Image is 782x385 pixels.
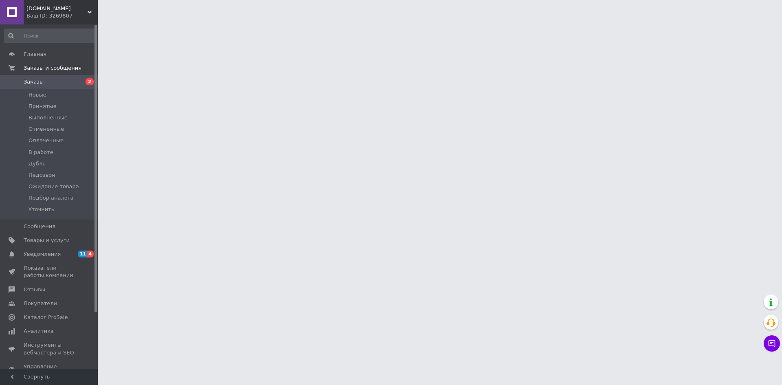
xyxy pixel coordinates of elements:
span: Выполненные [29,114,68,121]
span: Покупатели [24,300,57,307]
span: 11 [78,251,87,257]
span: Инструменты вебмастера и SEO [24,341,75,356]
span: Отмененные [29,125,64,133]
span: Сообщения [24,223,55,230]
span: Принятые [29,103,57,110]
span: Дубль [29,160,46,167]
span: Заказы [24,78,44,86]
span: za5aya.com [26,5,88,12]
span: В работе [29,149,53,156]
span: 2 [86,78,94,85]
span: Показатели работы компании [24,264,75,279]
span: Новые [29,91,46,99]
span: Подбор аналога [29,194,74,202]
span: Каталог ProSale [24,314,68,321]
button: Чат с покупателем [764,335,780,352]
span: Отзывы [24,286,45,293]
span: Аналитика [24,328,54,335]
span: Товары и услуги [24,237,70,244]
span: Уточнить [29,206,54,213]
div: Ваш ID: 3269807 [26,12,98,20]
span: Управление сайтом [24,363,75,378]
span: Оплаченные [29,137,64,144]
span: Уведомления [24,251,61,258]
span: 4 [87,251,94,257]
input: Поиск [4,29,96,43]
span: Главная [24,51,46,58]
span: Недозвон [29,172,55,179]
span: Ожидание товара [29,183,79,190]
span: Заказы и сообщения [24,64,81,72]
